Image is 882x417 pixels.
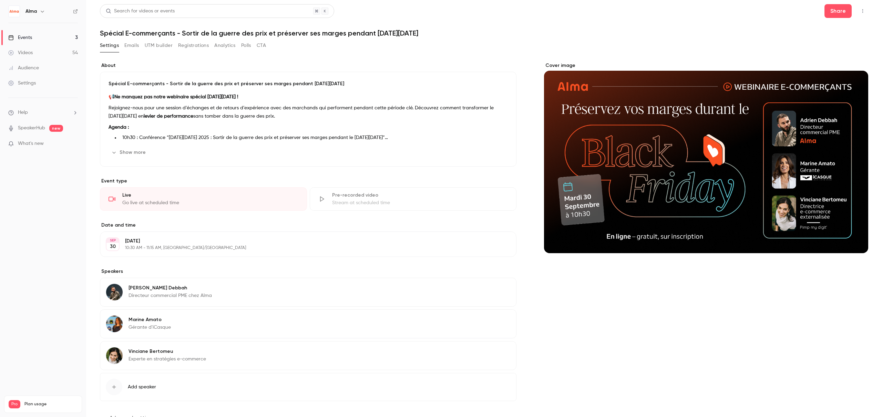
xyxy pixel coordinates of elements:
[106,238,119,243] div: SEP
[106,8,175,15] div: Search for videos or events
[100,222,516,229] label: Date and time
[144,114,193,119] strong: levier de performance
[257,40,266,51] button: CTA
[109,147,150,158] button: Show more
[120,134,508,141] li: 10h30 : Conférence “[DATE][DATE] 2025 : Sortir de la guerre des prix et préserver ses marges pend...
[100,268,516,275] label: Speakers
[125,238,480,245] p: [DATE]
[109,93,508,101] p: 📢
[106,316,123,332] img: Marine Amato
[8,64,39,71] div: Audience
[100,309,516,338] div: Marine AmatoMarine AmatoGérante d'iCasque
[49,125,63,132] span: new
[122,192,298,199] div: Live
[129,356,206,363] p: Experte en stratégies e-commerce
[109,104,508,120] p: Rejoignez-nous pour une session d’échanges et de retours d’expérience avec des marchands qui perf...
[109,125,129,130] strong: Agenda :
[824,4,852,18] button: Share
[100,178,516,185] p: Event type
[214,40,236,51] button: Analytics
[122,199,298,206] div: Go live at scheduled time
[129,348,206,355] p: Vinciane Bertomeu
[70,141,78,147] iframe: Noticeable Trigger
[106,347,123,364] img: Vinciane Bertomeu
[109,80,508,87] p: Spécial E-commerçants - Sortir de la guerre des prix et préserver ses marges pendant [DATE][DATE]
[110,243,116,250] p: 30
[129,292,212,299] p: Directeur commercial PME chez Alma
[100,341,516,370] div: Vinciane BertomeuVinciane BertomeuExperte en stratégies e-commerce
[310,187,517,211] div: Pre-recorded videoStream at scheduled time
[24,401,78,407] span: Plan usage
[145,40,173,51] button: UTM builder
[8,34,32,41] div: Events
[25,8,37,15] h6: Alma
[9,400,20,408] span: Pro
[128,384,156,390] span: Add speaker
[100,40,119,51] button: Settings
[100,278,516,307] div: Adrien Debbah[PERSON_NAME] DebbahDirecteur commercial PME chez Alma
[178,40,209,51] button: Registrations
[100,62,516,69] label: About
[8,49,33,56] div: Videos
[106,284,123,300] img: Adrien Debbah
[544,62,868,69] label: Cover image
[18,140,44,147] span: What's new
[125,245,480,251] p: 10:30 AM - 11:15 AM, [GEOGRAPHIC_DATA]/[GEOGRAPHIC_DATA]
[241,40,251,51] button: Polls
[124,40,139,51] button: Emails
[100,373,516,401] button: Add speaker
[129,316,171,323] p: Marine Amato
[332,192,508,199] div: Pre-recorded video
[100,187,307,211] div: LiveGo live at scheduled time
[332,199,508,206] div: Stream at scheduled time
[18,109,28,116] span: Help
[129,285,212,291] p: [PERSON_NAME] Debbah
[9,6,20,17] img: Alma
[544,62,868,253] section: Cover image
[114,95,238,99] strong: Ne manquez pas notre webinaire spécial [DATE][DATE] !
[18,125,45,132] a: SpeakerHub
[8,80,36,87] div: Settings
[8,109,78,116] li: help-dropdown-opener
[129,324,171,331] p: Gérante d'iCasque
[100,29,868,37] h1: Spécial E-commerçants - Sortir de la guerre des prix et préserver ses marges pendant [DATE][DATE]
